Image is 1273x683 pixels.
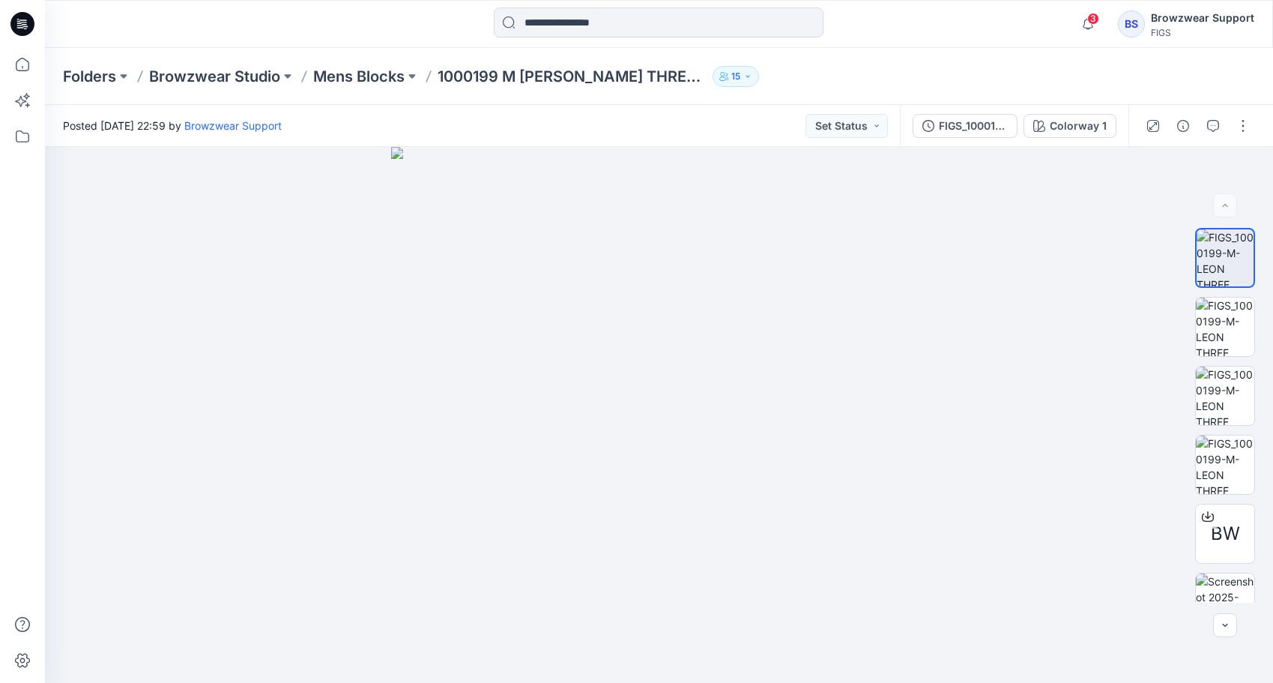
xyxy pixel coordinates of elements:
[1196,574,1254,632] img: Screenshot 2025-05-07 at 9.53.40AM
[1171,114,1195,138] button: Details
[939,118,1008,134] div: FIGS_1000199-M-[PERSON_NAME] THREE POCKET-PP SAMPLE-YIC-092223_25-9-24
[1118,10,1145,37] div: BS
[1196,367,1254,425] img: FIGS_1000199-M-LEON THREE POCKET-PP SAMPLE-YIC-092223_25-9-24_Block_Right
[63,66,116,87] a: Folders
[313,66,405,87] a: Mens Blocks
[1151,9,1254,27] div: Browzwear Support
[731,68,740,85] p: 15
[438,66,707,87] p: 1000199 M [PERSON_NAME] THREE POCKET BASE
[1196,436,1254,494] img: FIGS_1000199-M-LEON THREE POCKET-PP SAMPLE-YIC-092223_25-9-24_Block_Back
[1151,27,1254,38] div: FIGS
[391,147,927,683] img: eyJhbGciOiJIUzI1NiIsImtpZCI6IjAiLCJzbHQiOiJzZXMiLCJ0eXAiOiJKV1QifQ.eyJkYXRhIjp7InR5cGUiOiJzdG9yYW...
[713,66,759,87] button: 15
[1211,520,1240,547] span: BW
[149,66,280,87] a: Browzwear Studio
[1197,229,1254,286] img: FIGS_1000199-M-LEON THREE POCKET-PP SAMPLE-YIC-092223_25-9-24_Block_Front
[1196,298,1254,356] img: FIGS_1000199-M-LEON THREE POCKET-PP SAMPLE-YIC-092223_25-9-24_Block_Left
[1023,114,1116,138] button: Colorway 1
[184,119,282,132] a: Browzwear Support
[1050,118,1107,134] div: Colorway 1
[913,114,1018,138] button: FIGS_1000199-M-[PERSON_NAME] THREE POCKET-PP SAMPLE-YIC-092223_25-9-24
[1087,13,1099,25] span: 3
[63,118,282,133] span: Posted [DATE] 22:59 by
